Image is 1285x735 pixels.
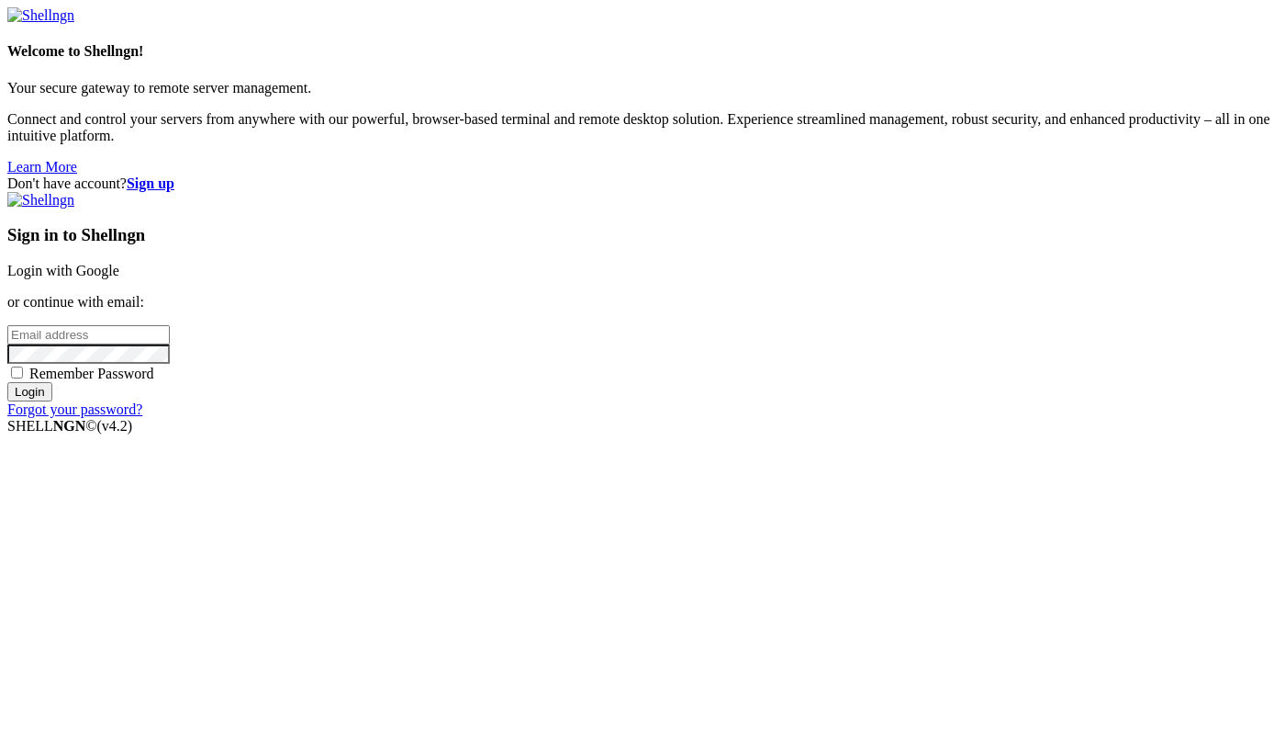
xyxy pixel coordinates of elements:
[7,80,1278,96] p: Your secure gateway to remote server management.
[127,175,174,191] a: Sign up
[7,263,119,278] a: Login with Google
[7,175,1278,192] div: Don't have account?
[7,111,1278,144] p: Connect and control your servers from anywhere with our powerful, browser-based terminal and remo...
[7,382,52,401] input: Login
[11,367,23,379] input: Remember Password
[7,43,1278,60] h4: Welcome to Shellngn!
[7,7,74,24] img: Shellngn
[7,225,1278,245] h3: Sign in to Shellngn
[7,159,77,175] a: Learn More
[53,418,86,434] b: NGN
[7,418,132,434] span: SHELL ©
[7,192,74,209] img: Shellngn
[7,325,170,345] input: Email address
[7,294,1278,311] p: or continue with email:
[7,401,142,417] a: Forgot your password?
[29,366,154,381] span: Remember Password
[97,418,133,434] span: 4.2.0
